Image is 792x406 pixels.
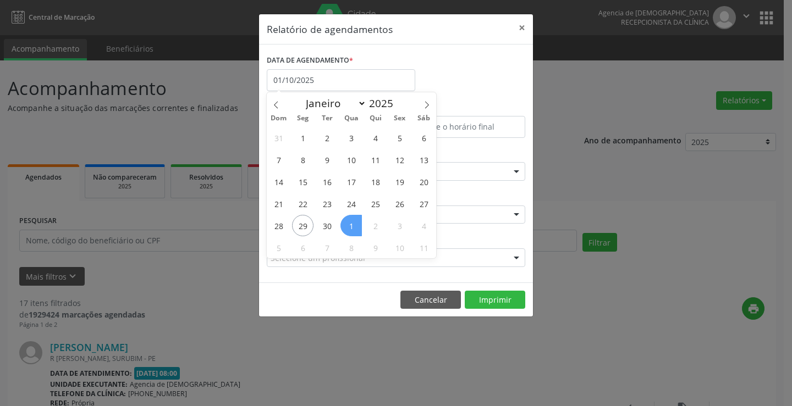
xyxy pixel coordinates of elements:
[412,115,436,122] span: Sáb
[271,252,365,264] span: Selecione um profissional
[340,149,362,170] span: Setembro 10, 2025
[389,127,410,148] span: Setembro 5, 2025
[413,149,435,170] span: Setembro 13, 2025
[399,116,525,138] input: Selecione o horário final
[316,149,338,170] span: Setembro 9, 2025
[315,115,339,122] span: Ter
[389,215,410,236] span: Outubro 3, 2025
[268,237,289,258] span: Outubro 5, 2025
[389,149,410,170] span: Setembro 12, 2025
[316,127,338,148] span: Setembro 2, 2025
[300,96,366,111] select: Month
[365,193,386,214] span: Setembro 25, 2025
[388,115,412,122] span: Sex
[365,171,386,192] span: Setembro 18, 2025
[389,237,410,258] span: Outubro 10, 2025
[366,96,403,110] input: Year
[268,171,289,192] span: Setembro 14, 2025
[413,127,435,148] span: Setembro 6, 2025
[267,22,393,36] h5: Relatório de agendamentos
[268,149,289,170] span: Setembro 7, 2025
[292,149,313,170] span: Setembro 8, 2025
[511,14,533,41] button: Close
[268,127,289,148] span: Agosto 31, 2025
[365,127,386,148] span: Setembro 4, 2025
[292,127,313,148] span: Setembro 1, 2025
[267,52,353,69] label: DATA DE AGENDAMENTO
[340,237,362,258] span: Outubro 8, 2025
[389,171,410,192] span: Setembro 19, 2025
[267,115,291,122] span: Dom
[340,127,362,148] span: Setembro 3, 2025
[389,193,410,214] span: Setembro 26, 2025
[400,291,461,309] button: Cancelar
[413,171,435,192] span: Setembro 20, 2025
[340,171,362,192] span: Setembro 17, 2025
[339,115,364,122] span: Qua
[399,99,525,116] label: ATÉ
[268,215,289,236] span: Setembro 28, 2025
[413,215,435,236] span: Outubro 4, 2025
[268,193,289,214] span: Setembro 21, 2025
[340,193,362,214] span: Setembro 24, 2025
[365,237,386,258] span: Outubro 9, 2025
[292,215,313,236] span: Setembro 29, 2025
[465,291,525,309] button: Imprimir
[292,237,313,258] span: Outubro 6, 2025
[291,115,315,122] span: Seg
[413,193,435,214] span: Setembro 27, 2025
[316,215,338,236] span: Setembro 30, 2025
[316,237,338,258] span: Outubro 7, 2025
[292,171,313,192] span: Setembro 15, 2025
[364,115,388,122] span: Qui
[316,193,338,214] span: Setembro 23, 2025
[292,193,313,214] span: Setembro 22, 2025
[267,69,415,91] input: Selecione uma data ou intervalo
[316,171,338,192] span: Setembro 16, 2025
[413,237,435,258] span: Outubro 11, 2025
[365,149,386,170] span: Setembro 11, 2025
[340,215,362,236] span: Outubro 1, 2025
[365,215,386,236] span: Outubro 2, 2025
